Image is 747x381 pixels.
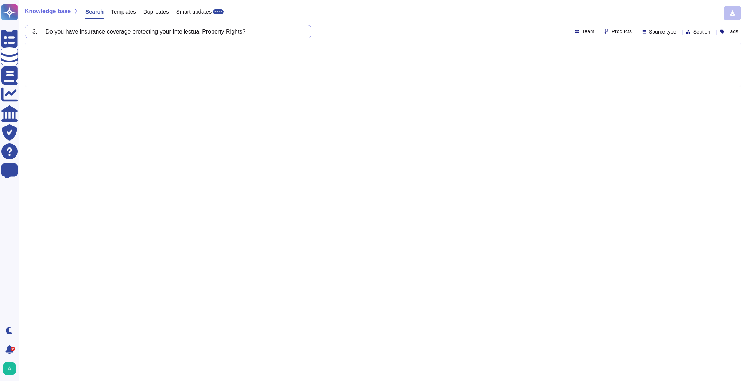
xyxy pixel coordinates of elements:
[649,29,676,34] span: Source type
[29,25,304,38] input: Search a question or template...
[143,9,169,14] span: Duplicates
[612,29,632,34] span: Products
[176,9,212,14] span: Smart updates
[727,29,738,34] span: Tags
[693,29,711,34] span: Section
[111,9,136,14] span: Templates
[3,362,16,375] img: user
[25,8,71,14] span: Knowledge base
[11,347,15,351] div: 9+
[582,29,595,34] span: Team
[213,9,224,14] div: BETA
[1,361,21,377] button: user
[85,9,104,14] span: Search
